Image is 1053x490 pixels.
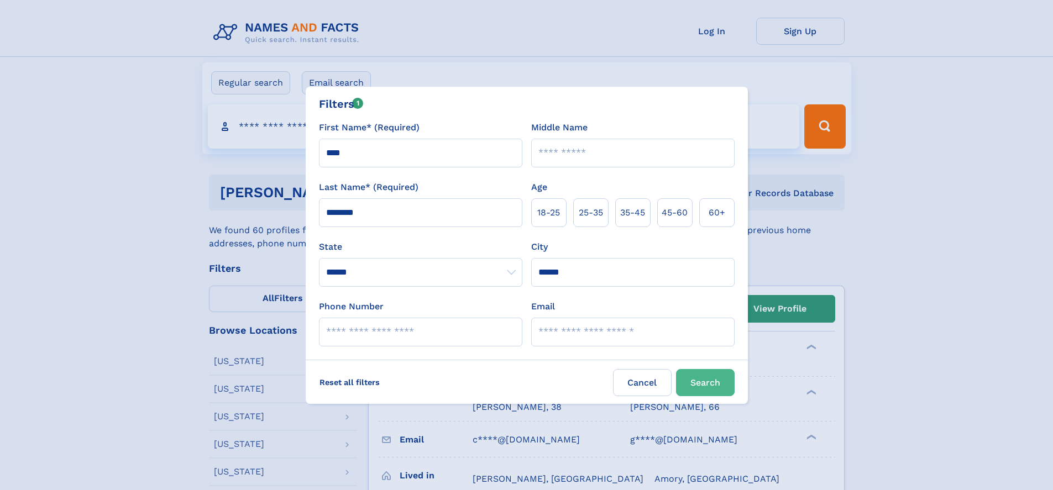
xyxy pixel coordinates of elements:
label: State [319,240,522,254]
span: 60+ [709,206,725,219]
label: Last Name* (Required) [319,181,418,194]
button: Search [676,369,735,396]
label: City [531,240,548,254]
span: 45‑60 [662,206,688,219]
label: Age [531,181,547,194]
label: Cancel [613,369,672,396]
label: Middle Name [531,121,588,134]
label: First Name* (Required) [319,121,420,134]
span: 35‑45 [620,206,645,219]
label: Email [531,300,555,313]
label: Phone Number [319,300,384,313]
label: Reset all filters [312,369,387,396]
span: 18‑25 [537,206,560,219]
span: 25‑35 [579,206,603,219]
div: Filters [319,96,364,112]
